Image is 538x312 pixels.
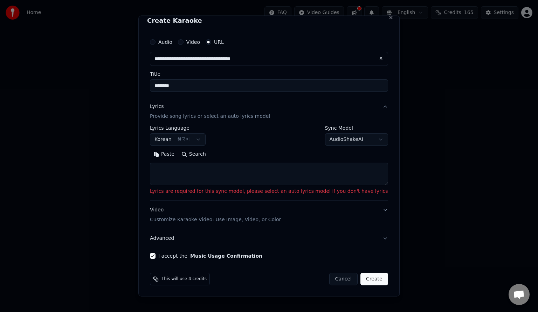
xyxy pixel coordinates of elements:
h2: Create Karaoke [147,18,391,24]
button: Create [360,272,388,285]
p: Provide song lyrics or select an auto lyrics model [150,113,270,120]
label: Audio [158,40,172,45]
label: URL [214,40,224,45]
label: I accept the [158,253,262,258]
label: Sync Model [325,125,388,130]
div: Lyrics [150,103,164,110]
button: Search [178,148,209,160]
button: Paste [150,148,178,160]
span: This will use 4 credits [161,276,207,282]
div: LyricsProvide song lyrics or select an auto lyrics model [150,125,388,200]
button: I accept the [190,253,262,258]
label: Title [150,72,388,76]
button: VideoCustomize Karaoke Video: Use Image, Video, or Color [150,201,388,229]
button: LyricsProvide song lyrics or select an auto lyrics model [150,97,388,126]
button: Cancel [329,272,358,285]
div: Video [150,206,281,223]
label: Video [186,40,200,45]
button: Advanced [150,229,388,247]
label: Lyrics Language [150,125,206,130]
p: Lyrics are required for this sync model, please select an auto lyrics model if you don't have lyrics [150,188,388,195]
p: Customize Karaoke Video: Use Image, Video, or Color [150,216,281,223]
